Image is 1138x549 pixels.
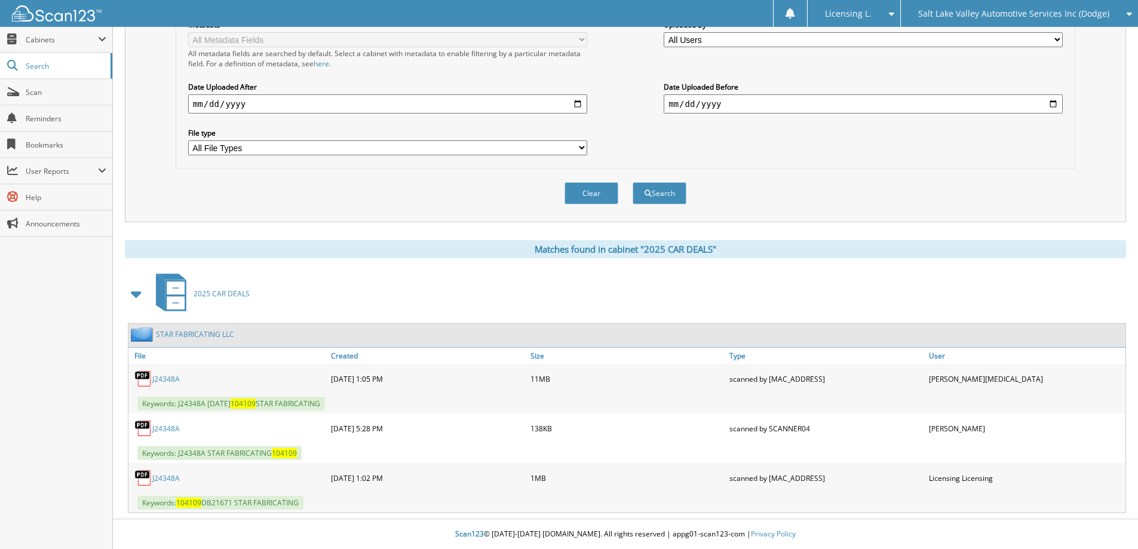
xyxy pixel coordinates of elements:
[272,448,297,458] span: 104109
[527,367,727,391] div: 11MB
[918,10,1109,17] span: Salt Lake Valley Automotive Services Inc (Dodge)
[194,289,250,299] span: 2025 CAR DEALS
[137,397,325,410] span: Keywords: J24348A [DATE] STAR FABRICATING
[751,529,796,539] a: Privacy Policy
[12,5,102,22] img: scan123-logo-white.svg
[664,94,1063,114] input: end
[926,348,1125,364] a: User
[633,182,686,204] button: Search
[134,419,152,437] img: PDF.png
[926,367,1125,391] div: [PERSON_NAME][MEDICAL_DATA]
[527,348,727,364] a: Size
[149,270,250,317] a: 2025 CAR DEALS
[152,424,180,434] a: J24348A
[455,529,484,539] span: Scan123
[131,327,156,342] img: folder2.png
[26,166,98,176] span: User Reports
[26,140,106,150] span: Bookmarks
[26,87,106,97] span: Scan
[26,192,106,203] span: Help
[176,498,201,508] span: 104109
[188,48,587,69] div: All metadata fields are searched by default. Select a cabinet with metadata to enable filtering b...
[137,496,303,510] span: Keywords: DB21671 STAR FABRICATING
[726,348,926,364] a: Type
[26,219,106,229] span: Announcements
[152,473,180,483] a: J24348A
[726,416,926,440] div: scanned by SCANNER04
[328,416,527,440] div: [DATE] 5:28 PM
[231,398,256,409] span: 104109
[188,82,587,92] label: Date Uploaded After
[152,374,180,384] a: J24348A
[527,416,727,440] div: 138KB
[1078,492,1138,549] iframe: Chat Widget
[188,94,587,114] input: start
[188,128,587,138] label: File type
[565,182,618,204] button: Clear
[926,416,1125,440] div: [PERSON_NAME]
[156,329,234,339] a: STAR FABRICATING LLC
[926,466,1125,490] div: Licensing Licensing
[113,520,1138,549] div: © [DATE]-[DATE] [DOMAIN_NAME]. All rights reserved | appg01-scan123-com |
[328,367,527,391] div: [DATE] 1:05 PM
[314,59,329,69] a: here
[664,82,1063,92] label: Date Uploaded Before
[134,370,152,388] img: PDF.png
[328,348,527,364] a: Created
[726,367,926,391] div: scanned by [MAC_ADDRESS]
[26,35,98,45] span: Cabinets
[134,469,152,487] img: PDF.png
[527,466,727,490] div: 1MB
[328,466,527,490] div: [DATE] 1:02 PM
[26,114,106,124] span: Reminders
[26,61,105,71] span: Search
[726,466,926,490] div: scanned by [MAC_ADDRESS]
[128,348,328,364] a: File
[125,240,1126,258] div: Matches found in cabinet "2025 CAR DEALS"
[137,446,302,460] span: Keywords: J24348A STAR FABRICATING
[825,10,872,17] span: Licensing L.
